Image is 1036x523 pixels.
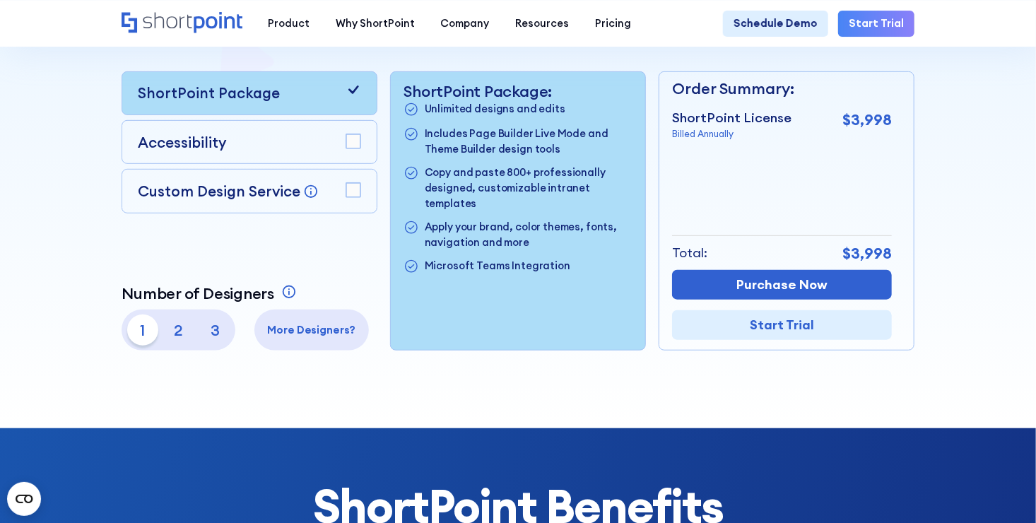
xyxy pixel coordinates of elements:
a: Start Trial [838,11,914,37]
a: Schedule Demo [723,11,828,37]
p: More Designers? [260,322,364,338]
p: Includes Page Builder Live Mode and Theme Builder design tools [425,126,632,157]
p: Custom Design Service [138,182,300,200]
p: ShortPoint License [672,108,791,127]
a: Why ShortPoint [323,11,428,37]
p: Apply your brand, color themes, fonts, navigation and more [425,219,632,250]
p: ShortPoint Package [138,82,280,104]
a: Company [428,11,502,37]
div: Company [441,16,490,31]
a: Home [122,12,242,35]
button: Open CMP widget [7,482,41,516]
div: Pricing [595,16,631,31]
iframe: Chat Widget [965,455,1036,523]
p: Copy and paste 800+ professionally designed, customizable intranet templates [425,165,632,211]
a: Purchase Now [672,270,892,300]
p: 2 [163,315,194,346]
p: ShortPoint Package: [404,82,632,100]
p: 1 [127,315,158,346]
p: Order Summary: [672,77,892,100]
p: Accessibility [138,131,226,153]
a: Resources [502,11,582,37]
div: Product [268,16,310,31]
a: Product [255,11,323,37]
div: Resources [515,16,569,31]
p: Unlimited designs and edits [425,101,565,119]
a: Number of Designers [122,284,299,302]
div: Why ShortPoint [336,16,415,31]
p: 3 [199,315,230,346]
a: Start Trial [672,310,892,340]
p: Microsoft Teams Integration [425,258,570,276]
p: Number of Designers [122,284,274,302]
p: $3,998 [842,108,892,131]
a: Pricing [582,11,644,37]
p: Billed Annually [672,127,791,141]
p: Total: [672,243,707,262]
p: $3,998 [842,242,892,265]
